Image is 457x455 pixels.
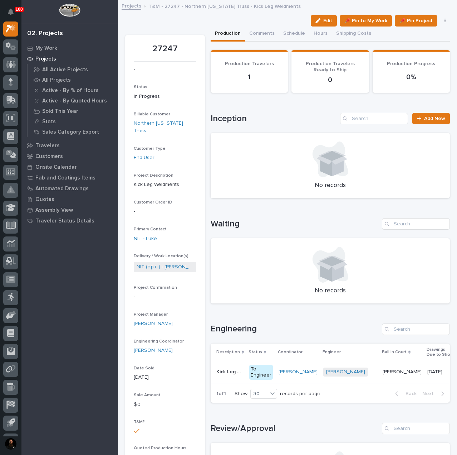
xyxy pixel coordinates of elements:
button: Schedule [279,27,309,42]
p: All Active Projects [42,67,88,73]
input: Search [382,324,450,335]
h1: Waiting [211,219,379,229]
p: Engineer [323,348,341,356]
p: records per page [280,391,320,397]
p: Active - By % of Hours [42,87,99,94]
p: Kick Leg Weldments [216,368,245,375]
span: Primary Contact [134,227,167,231]
p: 1 [219,73,279,81]
div: To Engineer [249,365,273,380]
a: [PERSON_NAME] [134,320,173,327]
p: Quotes [35,196,54,203]
p: Coordinator [278,348,303,356]
input: Search [340,113,408,124]
p: No records [219,182,441,190]
p: Fab and Coatings Items [35,175,95,181]
p: My Work [35,45,57,52]
div: Notifications100 [9,9,18,20]
div: 02. Projects [27,30,63,38]
span: Project Confirmation [134,286,177,290]
p: 27247 [134,44,196,54]
a: Traveler Status Details [21,215,118,226]
span: Delivery / Work Location(s) [134,254,188,258]
p: Kick Leg Weldments [134,181,196,188]
p: 0 [300,76,360,84]
a: [PERSON_NAME] [279,369,318,375]
p: No records [219,287,441,295]
button: Next [419,391,450,397]
p: Travelers [35,143,60,149]
p: Assembly View [35,207,73,214]
div: 30 [251,390,268,398]
a: [PERSON_NAME] [326,369,365,375]
span: 📌 Pin Project [399,16,433,25]
p: All Projects [42,77,71,83]
button: Comments [245,27,279,42]
a: All Active Projects [28,64,118,75]
span: Quoted Production Hours [134,446,187,450]
input: Search [382,423,450,434]
a: All Projects [28,75,118,85]
span: Back [401,391,417,397]
span: Production Travelers [225,61,274,66]
a: End User [134,154,154,162]
a: Automated Drawings [21,183,118,194]
p: [DATE] [427,368,444,375]
a: Sold This Year [28,106,118,116]
span: Production Travelers Ready to Ship [306,61,355,72]
a: Active - By Quoted Hours [28,96,118,106]
button: Notifications [3,4,18,19]
button: Edit [311,15,337,27]
button: Hours [309,27,332,42]
span: Sale Amount [134,393,161,397]
span: Engineering Coordinator [134,339,184,344]
p: Sold This Year [42,108,78,115]
p: 0% [381,73,441,81]
p: Automated Drawings [35,186,89,192]
h1: Engineering [211,324,379,334]
a: Quotes [21,194,118,205]
a: Sales Category Export [28,127,118,137]
span: Edit [323,18,332,24]
span: Billable Customer [134,112,170,116]
p: Ball In Court [382,348,407,356]
p: [DATE] [134,374,196,381]
button: Shipping Costs [332,27,375,42]
a: Customers [21,151,118,162]
p: - [134,66,196,73]
p: Projects [35,56,56,62]
p: 1 of 1 [211,385,232,403]
a: Northern [US_STATE] Truss [134,120,196,135]
p: Show [235,391,247,397]
a: Active - By % of Hours [28,85,118,95]
a: [PERSON_NAME] [134,347,173,354]
p: Stats [42,119,56,125]
p: - [134,293,196,301]
span: Customer Type [134,147,166,151]
p: Sales Category Export [42,129,99,135]
p: Wynne Hochstetler [383,368,423,375]
p: Onsite Calendar [35,164,77,171]
p: - [134,208,196,215]
a: Fab and Coatings Items [21,172,118,183]
a: Projects [21,53,118,64]
span: Project Manager [134,312,168,317]
p: In Progress [134,93,196,100]
span: 📌 Pin to My Work [344,16,387,25]
span: Next [422,391,438,397]
span: Production Progress [387,61,435,66]
a: NIT - Luke [134,235,157,243]
button: 📌 Pin Project [395,15,437,27]
input: Search [382,218,450,230]
span: Project Description [134,173,173,178]
button: Back [389,391,419,397]
p: Drawings Due to Shop [427,346,454,359]
button: Production [211,27,245,42]
p: 100 [16,7,23,12]
span: Customer Order ID [134,200,172,205]
button: users-avatar [3,436,18,451]
span: Add New [424,116,445,121]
